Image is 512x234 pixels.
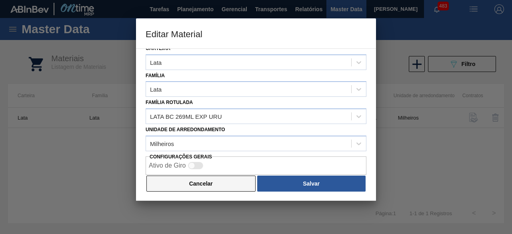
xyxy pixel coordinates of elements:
[150,113,222,120] div: LATA BC 269ML EXP URU
[146,127,225,132] label: Unidade de arredondamento
[150,59,162,66] div: Lata
[257,176,366,192] button: Salvar
[150,140,174,147] div: Milheiros
[150,154,212,160] label: Configurações Gerais
[146,73,165,78] label: Família
[136,18,376,49] h3: Editar Material
[150,86,162,93] div: Lata
[146,46,170,51] label: Carteira
[146,100,193,105] label: Família Rotulada
[149,162,186,169] label: Ativo de Giro
[146,176,256,192] button: Cancelar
